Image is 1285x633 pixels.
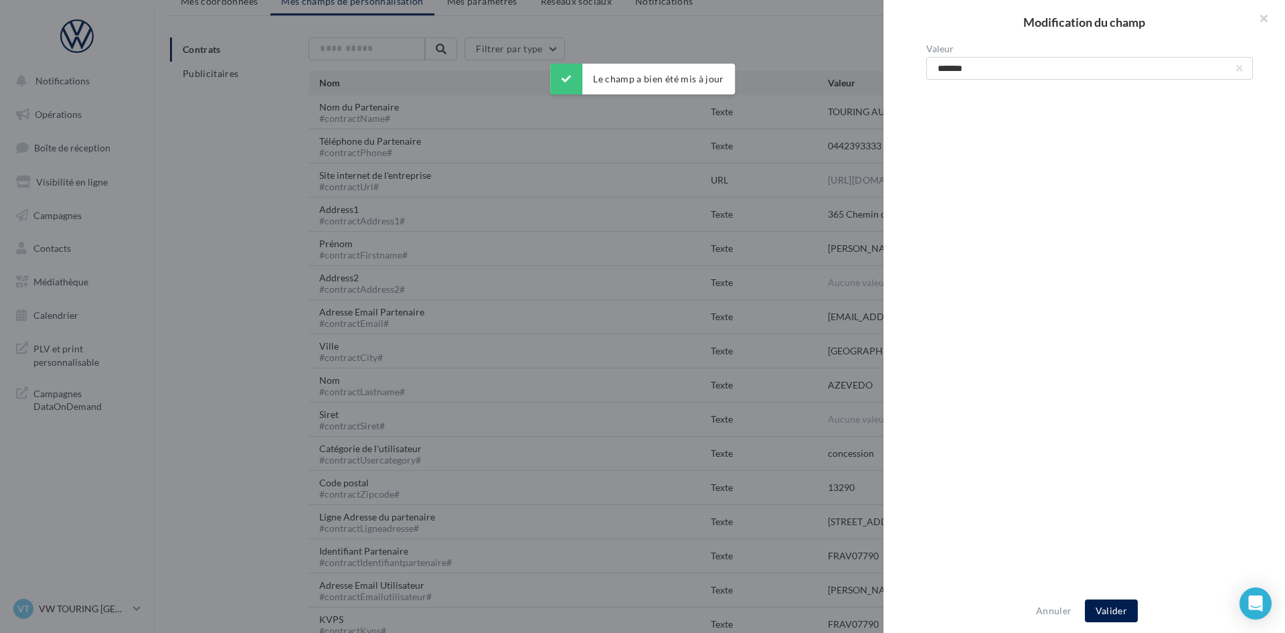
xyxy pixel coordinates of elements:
[550,64,735,94] div: Le champ a bien été mis à jour
[905,16,1264,28] h2: Modification du champ
[1085,600,1138,622] button: Valider
[1031,603,1077,619] button: Annuler
[1239,587,1272,620] div: Open Intercom Messenger
[926,44,1253,54] label: Valeur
